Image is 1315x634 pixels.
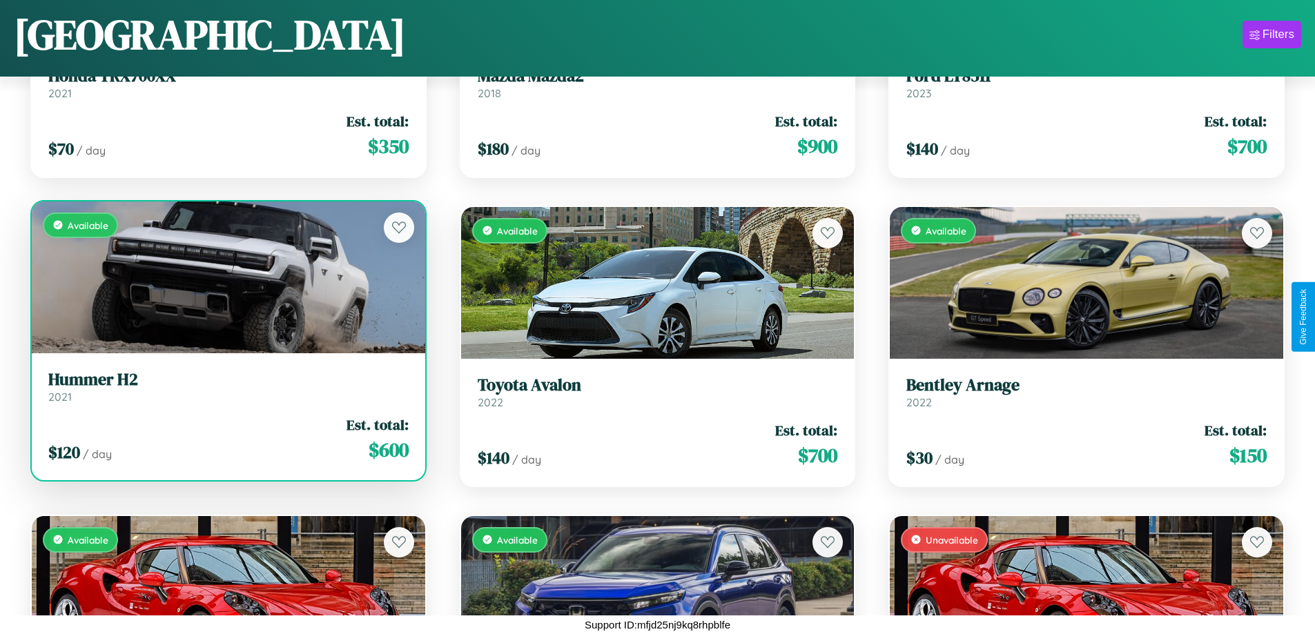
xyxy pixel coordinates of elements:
[14,6,406,63] h1: [GEOGRAPHIC_DATA]
[906,86,931,100] span: 2023
[906,446,933,469] span: $ 30
[906,395,932,409] span: 2022
[906,66,1267,100] a: Ford LT85112023
[48,66,409,100] a: Honda TRX700XX2021
[1243,21,1301,48] button: Filters
[497,225,538,237] span: Available
[1205,111,1267,131] span: Est. total:
[83,447,112,461] span: / day
[497,534,538,546] span: Available
[368,132,409,160] span: $ 350
[941,143,970,157] span: / day
[512,453,541,466] span: / day
[935,453,964,466] span: / day
[926,225,966,237] span: Available
[48,86,72,100] span: 2021
[906,375,1267,409] a: Bentley Arnage2022
[347,415,409,435] span: Est. total:
[1205,420,1267,440] span: Est. total:
[48,137,74,160] span: $ 70
[478,446,509,469] span: $ 140
[512,143,540,157] span: / day
[798,442,837,469] span: $ 700
[797,132,837,160] span: $ 900
[68,219,108,231] span: Available
[906,137,938,160] span: $ 140
[478,66,838,100] a: Mazda Mazda22018
[68,534,108,546] span: Available
[1229,442,1267,469] span: $ 150
[906,66,1267,86] h3: Ford LT8511
[48,390,72,404] span: 2021
[478,66,838,86] h3: Mazda Mazda2
[906,375,1267,395] h3: Bentley Arnage
[478,137,509,160] span: $ 180
[1298,289,1308,345] div: Give Feedback
[48,66,409,86] h3: Honda TRX700XX
[1263,28,1294,41] div: Filters
[926,534,978,546] span: Unavailable
[775,420,837,440] span: Est. total:
[775,111,837,131] span: Est. total:
[369,436,409,464] span: $ 600
[1227,132,1267,160] span: $ 700
[48,370,409,390] h3: Hummer H2
[48,370,409,404] a: Hummer H22021
[77,143,106,157] span: / day
[347,111,409,131] span: Est. total:
[585,615,730,634] p: Support ID: mfjd25nj9kq8rhpblfe
[478,86,501,100] span: 2018
[478,375,838,409] a: Toyota Avalon2022
[478,375,838,395] h3: Toyota Avalon
[48,441,80,464] span: $ 120
[478,395,503,409] span: 2022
